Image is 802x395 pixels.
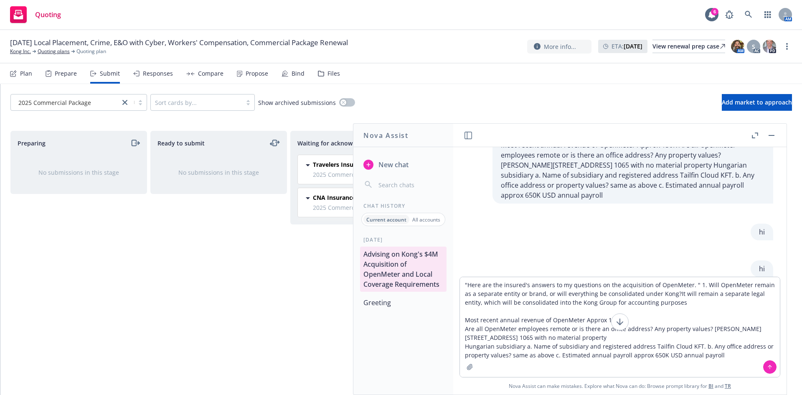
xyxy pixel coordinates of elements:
div: Bind [292,70,305,77]
p: All accounts [412,216,440,223]
a: moveLeftRight [270,138,280,148]
span: Travelers Insurance [313,160,369,169]
span: Add market to approach [722,98,792,106]
div: No submissions in this stage [24,168,133,177]
p: Most recent annual revenue of OpenMeter Approx 150K Are all OpenMeter employees remote or is ther... [501,140,765,200]
img: photo [763,40,776,53]
span: 2025 Commercial Package [313,170,414,179]
div: 6 [711,8,718,15]
a: more [782,41,792,51]
span: 2025 Commercial Package [313,203,414,212]
a: View renewal prep case [652,40,725,53]
span: Quoting plan [76,48,106,55]
div: Propose [246,70,268,77]
span: Ready to submit [157,139,205,148]
a: moveRight [130,138,140,148]
a: Report a Bug [721,6,738,23]
span: ETA : [612,42,642,51]
a: Switch app [759,6,776,23]
a: BI [708,382,713,390]
a: TR [725,382,731,390]
h1: Nova Assist [363,130,409,140]
div: Submit [100,70,120,77]
span: CNA Insurance [313,193,355,202]
div: [DATE] [353,236,453,243]
a: Search [740,6,757,23]
span: Nova Assist can make mistakes. Explore what Nova can do: Browse prompt library for and [457,377,783,395]
button: Advising on Kong's $4M Acquisition of OpenMeter and Local Coverage Requirements [360,247,447,292]
span: Preparing [18,139,46,148]
div: Chat History [353,202,453,209]
div: Responses [143,70,173,77]
input: Search chats [377,179,443,191]
p: hi [759,264,765,274]
textarea: "Here are the insured's answers to my questions on the acquisition of OpenMeter. " 1. Will OpenMe... [460,277,780,377]
a: close [120,97,130,107]
div: Compare [198,70,223,77]
div: Plan [20,70,32,77]
span: 2025 Commercial Package [18,98,91,107]
button: New chat [360,157,447,172]
span: S [752,42,755,51]
button: Greeting [360,295,447,310]
div: Prepare [55,70,77,77]
a: Kong Inc. [10,48,31,55]
a: Quoting plans [38,48,70,55]
p: hi [759,227,765,237]
a: Quoting [7,3,64,26]
span: Show archived submissions [258,98,336,107]
span: 2025 Commercial Package [15,98,116,107]
button: Add market to approach [722,94,792,111]
span: New chat [377,160,409,170]
span: Quoting [35,11,61,18]
span: Waiting for acknowledgment [297,139,380,148]
p: Current account [366,216,406,223]
span: More info... [544,42,576,51]
div: No submissions in this stage [164,168,273,177]
span: [DATE] Local Placement, Crime, E&O with Cyber, Workers' Compensation, Commercial Package Renewal [10,38,348,48]
strong: [DATE] [624,42,642,50]
img: photo [731,40,744,53]
div: Files [327,70,340,77]
button: More info... [527,40,591,54]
